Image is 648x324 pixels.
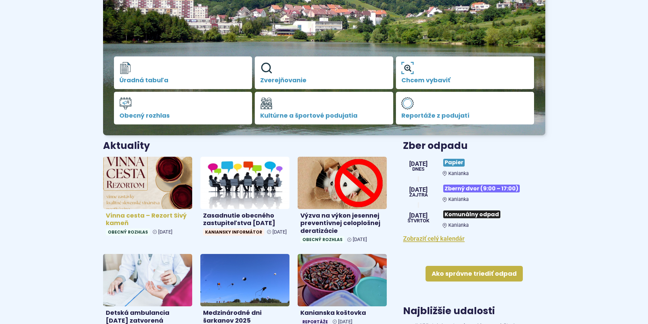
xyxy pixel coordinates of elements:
span: Kanianka [448,222,469,228]
span: Kanianka [448,197,469,202]
span: Zajtra [409,193,428,198]
h3: Aktuality [103,141,150,151]
span: Obecný rozhlas [300,236,345,243]
h3: Zber odpadu [403,141,545,151]
span: Zberný dvor (9:00 – 17:00) [443,185,520,192]
a: Komunálny odpad Kanianka [DATE] štvrtok [403,208,545,228]
h4: Výzva na výkon jesennej preventívnej celoplošnej deratizácie [300,212,384,235]
a: Ako správne triediť odpad [426,266,523,282]
span: Kanianka [448,171,469,176]
a: Kultúrne a športové podujatia [255,92,393,124]
span: Chcem vybaviť [401,77,529,84]
a: Zobraziť celý kalendár [403,235,465,242]
a: Zasadnutie obecného zastupiteľstva [DATE] Kaniansky informátor [DATE] [200,157,289,238]
span: Dnes [409,167,428,172]
h4: Vínna cesta – Rezort Sivý kameň [106,212,189,227]
span: Kaniansky informátor [203,228,264,236]
h4: Kanianska koštovka [300,309,384,317]
span: [DATE] [408,212,429,219]
a: Obecný rozhlas [114,92,252,124]
a: Zberný dvor (9:00 – 17:00) Kanianka [DATE] Zajtra [403,182,545,202]
span: [DATE] [158,229,172,235]
span: Zverejňovanie [260,77,388,84]
a: Zverejňovanie [255,56,393,89]
a: Papier Kanianka [DATE] Dnes [403,156,545,176]
a: Reportáže z podujatí [396,92,534,124]
a: Vínna cesta – Rezort Sivý kameň Obecný rozhlas [DATE] [103,157,192,238]
a: Úradná tabuľa [114,56,252,89]
a: Chcem vybaviť [396,56,534,89]
span: štvrtok [408,219,429,223]
a: Výzva na výkon jesennej preventívnej celoplošnej deratizácie Obecný rozhlas [DATE] [298,157,387,246]
span: Obecný rozhlas [106,228,150,236]
h4: Zasadnutie obecného zastupiteľstva [DATE] [203,212,287,227]
span: [DATE] [353,237,367,242]
span: [DATE] [272,229,287,235]
h3: Najbližšie udalosti [403,306,495,317]
span: Komunálny odpad [443,210,500,218]
span: Obecný rozhlas [119,112,247,119]
span: [DATE] [409,187,428,193]
span: Kultúrne a športové podujatia [260,112,388,119]
span: Úradná tabuľa [119,77,247,84]
span: Reportáže z podujatí [401,112,529,119]
span: [DATE] [409,161,428,167]
span: Papier [443,159,465,167]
